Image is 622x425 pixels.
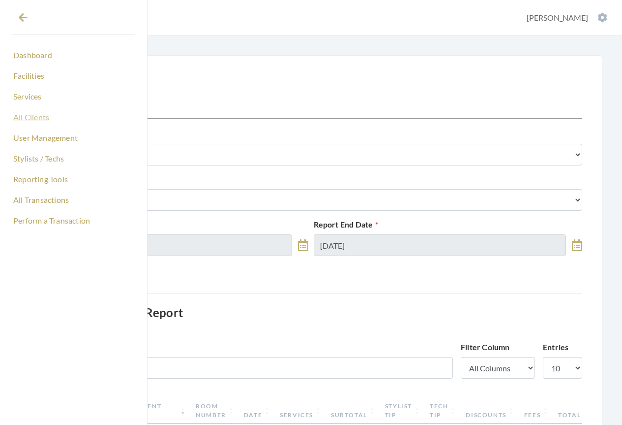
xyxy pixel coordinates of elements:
[314,234,566,256] input: Select Date
[40,234,292,256] input: Select Date
[122,398,191,424] th: Resident Name: activate to sort column ascending
[326,398,380,424] th: Subtotal: activate to sort column ascending
[298,234,308,256] a: toggle
[314,219,378,230] label: Report End Date
[275,398,326,424] th: Services: activate to sort column ascending
[543,341,568,353] label: Entries
[12,88,135,105] a: Services
[12,47,135,64] a: Dashboard
[12,212,135,229] a: Perform a Transaction
[380,398,425,424] th: Stylist Tip: activate to sort column ascending
[40,306,582,329] h3: Stylist Commission Report
[519,398,553,424] th: Fees: activate to sort column ascending
[191,398,239,424] th: Room Number: activate to sort column ascending
[12,171,135,188] a: Reporting Tools
[553,398,593,424] th: Total: activate to sort column ascending
[527,13,588,22] span: [PERSON_NAME]
[40,108,582,120] h2: Report Options
[524,12,610,23] button: [PERSON_NAME]
[425,398,461,424] th: Tech Tip: activate to sort column ascending
[40,320,582,329] span: Stylist: [PERSON_NAME]
[12,150,135,167] a: Stylists / Techs
[239,398,275,424] th: Date: activate to sort column ascending
[12,67,135,84] a: Facilities
[12,130,135,146] a: User Management
[461,341,510,353] label: Filter Column
[40,357,453,379] input: Filter...
[12,192,135,208] a: All Transactions
[461,398,519,424] th: Discounts: activate to sort column ascending
[572,234,582,256] a: toggle
[12,109,135,126] a: All Clients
